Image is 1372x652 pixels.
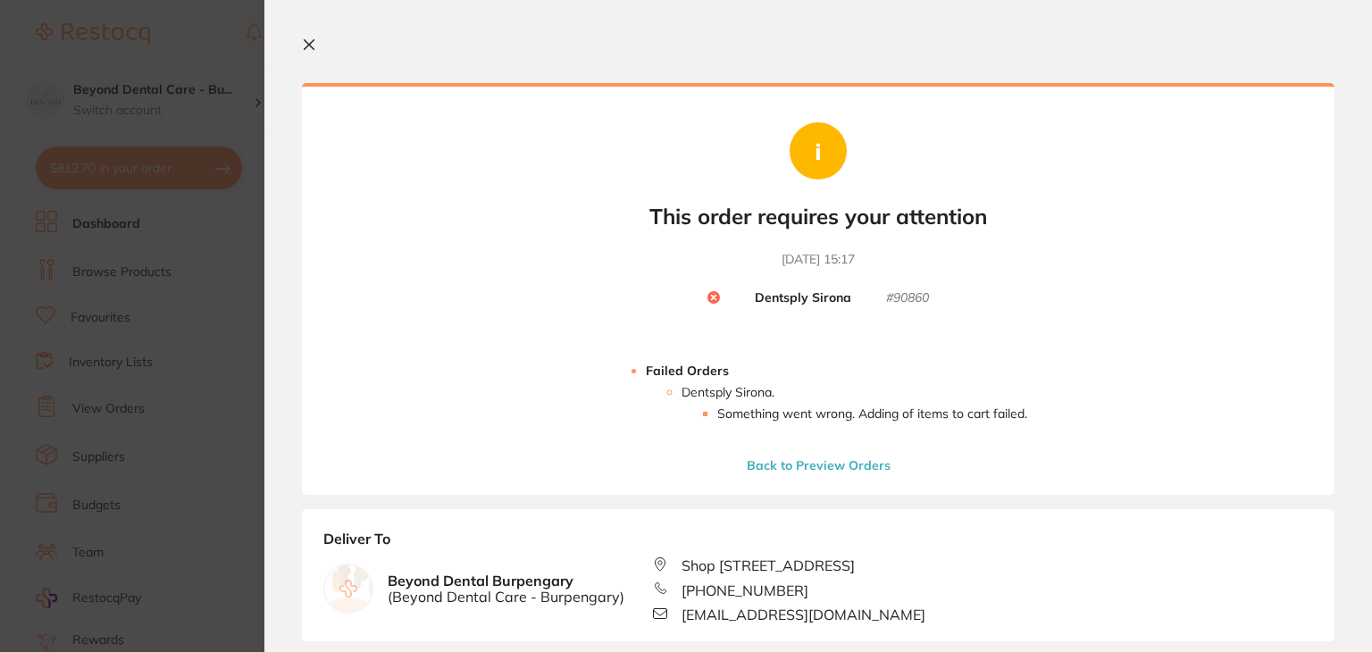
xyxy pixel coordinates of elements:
[649,204,987,230] b: This order requires your attention
[682,606,925,623] span: [EMAIL_ADDRESS][DOMAIN_NAME]
[324,564,372,613] img: empty.jpg
[682,385,1027,421] li: Dentsply Sirona .
[682,557,855,573] span: Shop [STREET_ADDRESS]
[782,251,855,269] time: [DATE] 15:17
[886,290,929,306] small: # 90860
[755,290,851,306] b: Dentsply Sirona
[717,406,1027,421] li: Something went wrong. Adding of items to cart failed .
[682,582,808,598] span: [PHONE_NUMBER]
[388,573,624,606] b: Beyond Dental Burpengary
[646,363,729,379] strong: Failed Orders
[388,589,624,605] span: ( Beyond Dental Care - Burpengary )
[741,457,896,473] button: Back to Preview Orders
[323,531,1313,557] b: Deliver To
